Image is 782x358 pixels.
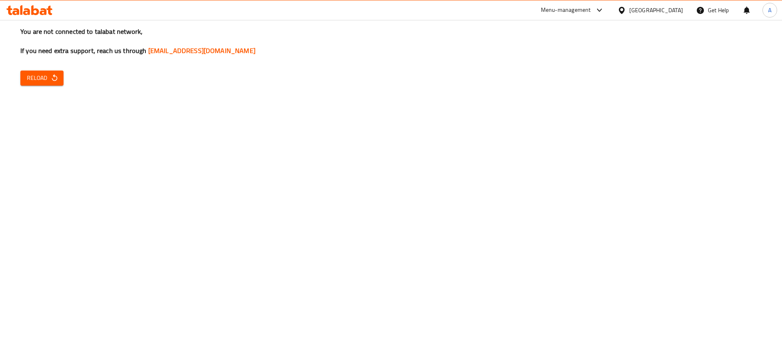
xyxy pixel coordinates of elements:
[629,6,683,15] div: [GEOGRAPHIC_DATA]
[541,5,591,15] div: Menu-management
[20,27,762,55] h3: You are not connected to talabat network, If you need extra support, reach us through
[27,73,57,83] span: Reload
[20,71,64,86] button: Reload
[768,6,771,15] span: A
[148,44,255,57] a: [EMAIL_ADDRESS][DOMAIN_NAME]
